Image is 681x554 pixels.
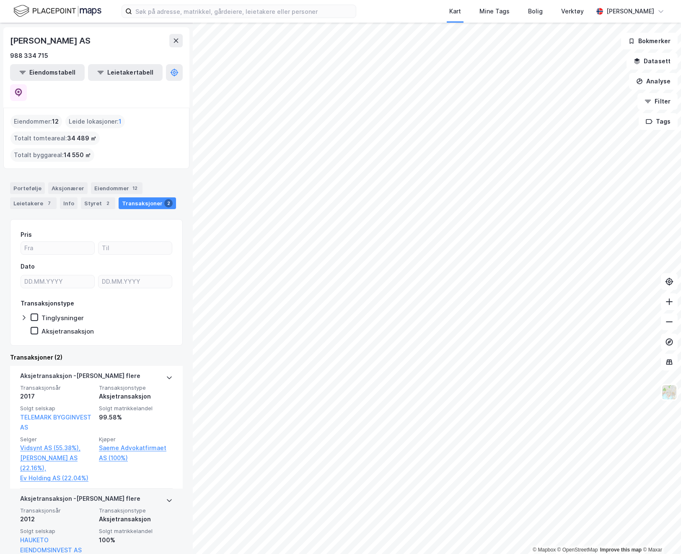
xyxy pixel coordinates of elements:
div: Totalt tomteareal : [10,132,100,145]
span: 1 [119,116,122,127]
span: Transaksjonstype [99,384,173,391]
input: Fra [21,242,94,254]
span: Transaksjonsår [20,384,94,391]
div: Tinglysninger [41,314,84,322]
input: Til [98,242,172,254]
div: Aksjetransaksjon - [PERSON_NAME] flere [20,494,140,507]
span: Kjøper [99,436,173,443]
button: Leietakertabell [88,64,163,81]
div: Info [60,197,78,209]
a: [PERSON_NAME] AS (22.16%), [20,453,94,473]
div: 7 [45,199,53,207]
a: Vidsynt AS (55.38%), [20,443,94,453]
span: Solgt matrikkelandel [99,528,173,535]
div: 2 [164,199,173,207]
button: Bokmerker [621,33,678,49]
div: Totalt byggareal : [10,148,94,162]
a: Improve this map [600,547,642,553]
div: 2012 [20,514,94,524]
div: Eiendommer [91,182,142,194]
div: Leide lokasjoner : [65,115,125,128]
span: 14 550 ㎡ [64,150,91,160]
button: Datasett [627,53,678,70]
div: Transaksjoner [119,197,176,209]
div: Aksjetransaksjon [41,327,94,335]
span: Solgt selskap [20,528,94,535]
span: Transaksjonsår [20,507,94,514]
div: Leietakere [10,197,57,209]
img: Z [661,384,677,400]
div: Transaksjonstype [21,298,74,308]
div: Kart [449,6,461,16]
button: Analyse [629,73,678,90]
a: Ev Holding AS (22.04%) [20,473,94,483]
div: 100% [99,535,173,545]
div: Portefølje [10,182,45,194]
span: 34 489 ㎡ [67,133,96,143]
button: Filter [637,93,678,110]
div: Aksjetransaksjon - [PERSON_NAME] flere [20,371,140,384]
div: Bolig [528,6,543,16]
img: logo.f888ab2527a4732fd821a326f86c7f29.svg [13,4,101,18]
span: Solgt matrikkelandel [99,405,173,412]
div: Kontrollprogram for chat [639,514,681,554]
div: Aksjetransaksjon [99,391,173,401]
a: OpenStreetMap [557,547,598,553]
a: HAUKETO EIENDOMSINVEST AS [20,536,82,554]
div: 988 334 715 [10,51,48,61]
span: Transaksjonstype [99,507,173,514]
span: 12 [52,116,59,127]
div: 12 [131,184,139,192]
button: Tags [639,113,678,130]
iframe: Chat Widget [639,514,681,554]
div: 2017 [20,391,94,401]
span: Solgt selskap [20,405,94,412]
div: Dato [21,261,35,272]
div: 2 [104,199,112,207]
div: Aksjetransaksjon [99,514,173,524]
div: Styret [81,197,115,209]
div: Aksjonærer [48,182,88,194]
div: [PERSON_NAME] [606,6,654,16]
a: Saeme Advokatfirmaet AS (100%) [99,443,173,463]
button: Eiendomstabell [10,64,85,81]
input: DD.MM.YYYY [98,275,172,288]
div: 99.58% [99,412,173,422]
input: DD.MM.YYYY [21,275,94,288]
div: Pris [21,230,32,240]
div: Verktøy [561,6,584,16]
div: [PERSON_NAME] AS [10,34,92,47]
a: TELEMARK BYGGINVEST AS [20,414,91,431]
div: Eiendommer : [10,115,62,128]
div: Transaksjoner (2) [10,352,183,362]
a: Mapbox [533,547,556,553]
input: Søk på adresse, matrikkel, gårdeiere, leietakere eller personer [132,5,356,18]
div: Mine Tags [479,6,510,16]
span: Selger [20,436,94,443]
